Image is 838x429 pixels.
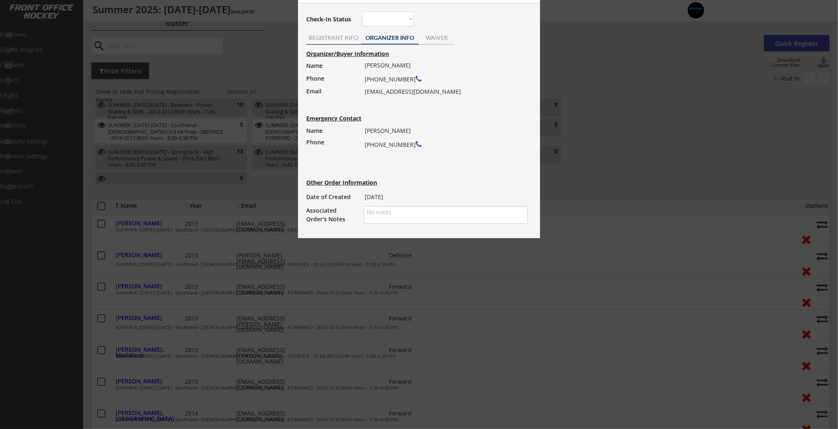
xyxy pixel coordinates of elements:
[365,191,522,203] div: [DATE]
[306,35,361,41] div: REGISTRANT INFO
[306,180,407,186] div: Other Order Information
[365,60,522,97] div: [PERSON_NAME] [PHONE_NUMBER] [EMAIL_ADDRESS][DOMAIN_NAME]
[306,16,353,22] div: Check-In Status
[361,35,419,41] div: ORGANIZER INFO
[365,125,522,174] div: [PERSON_NAME] [PHONE_NUMBER]
[306,206,356,223] div: Associated Order's Notes
[419,35,455,41] div: WAIVER
[306,125,356,148] div: Name Phone
[306,191,356,203] div: Date of Created
[306,60,356,110] div: Name Phone Email
[306,116,369,121] div: Emergency Contact
[306,51,481,57] div: Organizer/Buyer Information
